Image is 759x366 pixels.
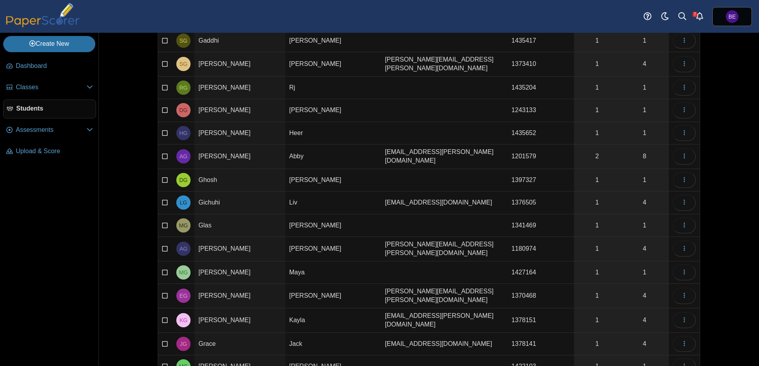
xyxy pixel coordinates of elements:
[620,30,669,52] a: 1
[194,145,285,169] td: [PERSON_NAME]
[691,8,708,25] a: Alerts
[508,99,574,122] td: 1243133
[3,78,96,97] a: Classes
[574,237,620,261] a: 1
[285,333,381,355] td: Jack
[285,308,381,333] td: Kayla
[508,261,574,284] td: 1427164
[574,145,620,169] a: 2
[194,99,285,122] td: [PERSON_NAME]
[620,333,669,355] a: 4
[574,284,620,308] a: 1
[285,237,381,261] td: [PERSON_NAME]
[3,142,96,161] a: Upload & Score
[180,341,187,347] span: Jack Grace
[194,191,285,214] td: Gichuhi
[508,333,574,355] td: 1378141
[3,3,82,27] img: PaperScorer
[620,191,669,214] a: 4
[179,246,187,252] span: Apekshya Gnawali
[574,333,620,355] a: 1
[3,99,96,118] a: Students
[620,237,669,261] a: 4
[620,145,669,169] a: 8
[179,154,187,159] span: Abby Geldmacher
[508,237,574,261] td: 1180974
[194,30,285,52] td: Gaddhi
[194,77,285,99] td: [PERSON_NAME]
[381,333,508,355] td: [EMAIL_ADDRESS][DOMAIN_NAME]
[620,99,669,121] a: 1
[508,52,574,77] td: 1373410
[179,85,188,90] span: Rj Gallegos
[179,293,187,298] span: Elsie Gonzalez
[285,77,381,99] td: Rj
[381,284,508,308] td: [PERSON_NAME][EMAIL_ADDRESS][PERSON_NAME][DOMAIN_NAME]
[285,214,381,237] td: [PERSON_NAME]
[285,52,381,77] td: [PERSON_NAME]
[3,36,95,52] a: Create New
[508,30,574,52] td: 1435417
[620,169,669,191] a: 1
[194,333,285,355] td: Grace
[179,223,188,228] span: Molly Glas
[16,104,93,113] span: Students
[508,284,574,308] td: 1370468
[194,214,285,237] td: Glas
[574,261,620,283] a: 1
[620,284,669,308] a: 4
[194,308,285,333] td: [PERSON_NAME]
[285,191,381,214] td: Liv
[180,200,187,205] span: Liv Gichuhi
[179,130,188,136] span: Heer Gehani
[3,121,96,140] a: Assessments
[194,284,285,308] td: [PERSON_NAME]
[194,237,285,261] td: [PERSON_NAME]
[179,177,188,183] span: Deetra Ghosh
[381,145,508,169] td: [EMAIL_ADDRESS][PERSON_NAME][DOMAIN_NAME]
[194,261,285,284] td: [PERSON_NAME]
[574,52,620,76] a: 1
[3,22,82,28] a: PaperScorer
[179,61,187,67] span: Simone Gale
[285,145,381,169] td: Abby
[16,126,87,134] span: Assessments
[574,99,620,121] a: 1
[194,52,285,77] td: [PERSON_NAME]
[179,317,187,323] span: Kayla Gordon
[508,77,574,99] td: 1435204
[574,191,620,214] a: 1
[574,30,620,52] a: 1
[712,7,752,26] a: Ben England
[285,122,381,145] td: Heer
[16,83,87,92] span: Classes
[620,52,669,76] a: 4
[574,214,620,236] a: 1
[729,14,736,19] span: Ben England
[574,169,620,191] a: 1
[508,191,574,214] td: 1376505
[508,214,574,237] td: 1341469
[620,77,669,99] a: 1
[574,308,620,332] a: 1
[620,122,669,144] a: 1
[194,169,285,191] td: Ghosh
[508,122,574,145] td: 1435652
[285,30,381,52] td: [PERSON_NAME]
[381,308,508,333] td: [EMAIL_ADDRESS][PERSON_NAME][DOMAIN_NAME]
[508,145,574,169] td: 1201579
[285,284,381,308] td: [PERSON_NAME]
[285,261,381,284] td: Maya
[3,57,96,76] a: Dashboard
[620,214,669,236] a: 1
[726,10,738,23] span: Ben England
[285,169,381,191] td: [PERSON_NAME]
[16,62,93,70] span: Dashboard
[179,38,187,43] span: Samanvitha Gaddhi
[16,147,93,156] span: Upload & Score
[620,308,669,332] a: 4
[194,122,285,145] td: [PERSON_NAME]
[179,270,188,275] span: Maya Golebiowski
[179,107,188,113] span: David Garcia
[508,169,574,191] td: 1397327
